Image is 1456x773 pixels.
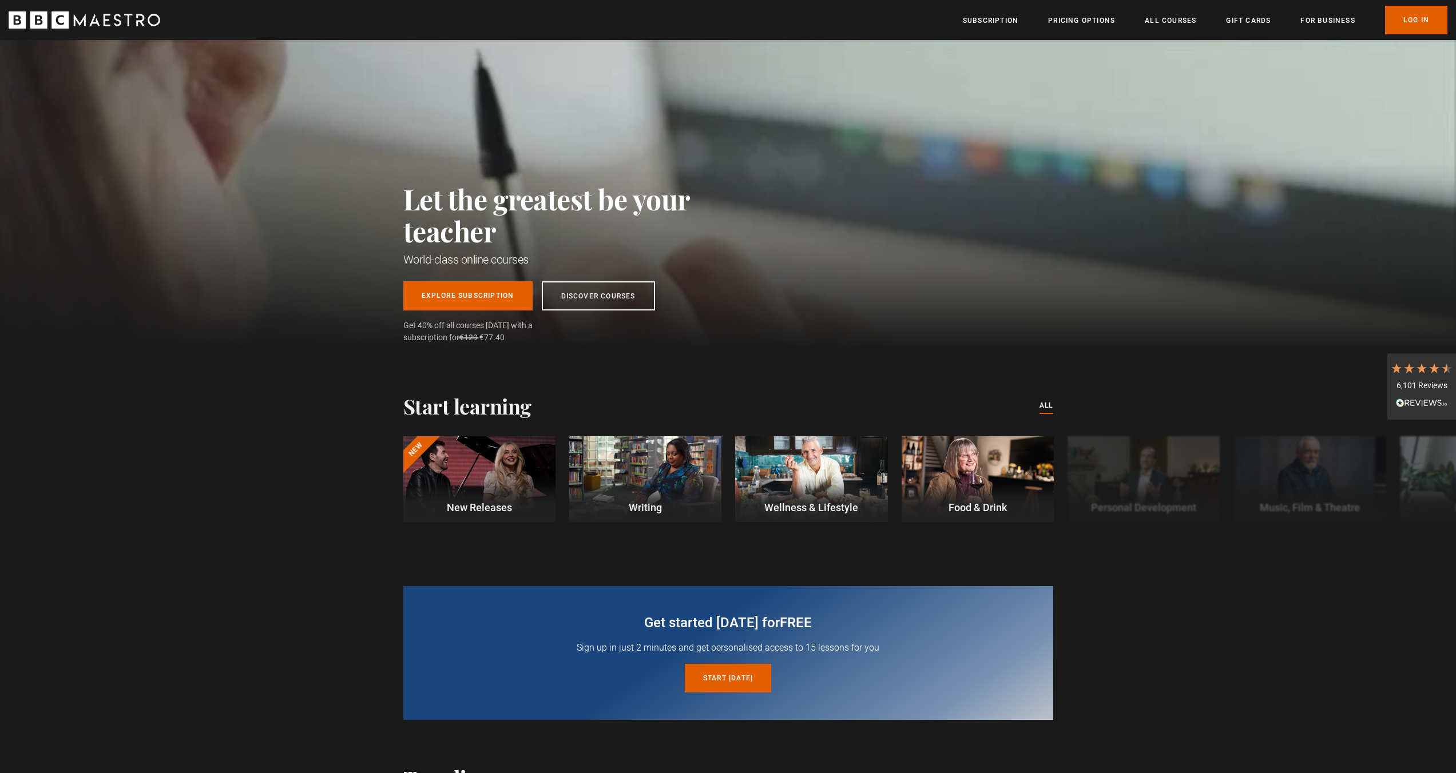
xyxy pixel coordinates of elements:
a: Wellness & Lifestyle [735,436,887,522]
p: Food & Drink [902,500,1054,515]
h2: Get started [DATE] for [431,613,1026,632]
a: All [1040,400,1053,412]
span: €129 [459,333,478,342]
div: 6,101 Reviews [1390,380,1453,392]
div: 6,101 ReviewsRead All Reviews [1387,353,1456,420]
p: Personal Development [1068,500,1220,515]
a: Gift Cards [1226,15,1271,26]
h1: World-class online courses [403,252,741,268]
h2: Start learning [403,394,531,418]
p: New Releases [403,500,555,515]
a: New New Releases [403,436,556,522]
p: Wellness & Lifestyle [735,500,887,515]
span: Get 40% off all courses [DATE] with a subscription for [403,320,558,344]
p: Writing [569,500,721,515]
p: Music, Film & Theatre [1233,500,1386,515]
a: Food & Drink [902,436,1054,522]
a: Discover Courses [542,281,655,310]
span: free [780,615,812,631]
span: €77.40 [479,333,505,342]
nav: Primary [963,6,1447,34]
a: Pricing Options [1048,15,1115,26]
a: Writing [569,436,721,522]
a: For business [1300,15,1355,26]
a: Start [DATE] [685,664,771,692]
a: Log In [1385,6,1447,34]
h2: Let the greatest be your teacher [403,183,741,247]
img: REVIEWS.io [1396,399,1447,407]
a: All Courses [1145,15,1196,26]
a: Subscription [963,15,1018,26]
a: Personal Development [1068,436,1220,522]
svg: BBC Maestro [9,11,160,29]
p: Sign up in just 2 minutes and get personalised access to 15 lessons for you [431,641,1026,655]
div: Read All Reviews [1390,397,1453,411]
div: 4.7 Stars [1390,362,1453,374]
a: Explore Subscription [403,281,533,310]
a: Music, Film & Theatre [1233,436,1386,522]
